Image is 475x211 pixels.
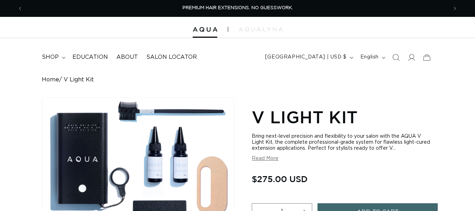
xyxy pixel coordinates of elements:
a: Salon Locator [142,49,201,65]
span: V Light Kit [64,76,94,83]
img: aqualyna.com [239,27,283,31]
span: PREMIUM HAIR EXTENSIONS. NO GUESSWORK. [182,6,293,10]
summary: Search [388,50,404,65]
img: Aqua Hair Extensions [193,27,217,32]
button: Read More [252,156,278,162]
span: [GEOGRAPHIC_DATA] | USD $ [265,54,347,61]
button: [GEOGRAPHIC_DATA] | USD $ [261,51,356,64]
nav: breadcrumbs [42,76,433,83]
summary: shop [38,49,68,65]
span: Salon Locator [146,54,197,61]
button: Previous announcement [12,2,28,15]
span: shop [42,54,59,61]
span: Education [72,54,108,61]
a: Education [68,49,112,65]
button: Next announcement [447,2,463,15]
span: English [360,54,379,61]
a: Home [42,76,59,83]
span: About [116,54,138,61]
h1: V Light Kit [252,106,433,128]
div: Bring next-level precision and flexibility to your salon with the AQUA V Light Kit, the complete ... [252,134,433,151]
button: English [356,51,388,64]
span: $275.00 USD [252,172,308,186]
a: About [112,49,142,65]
